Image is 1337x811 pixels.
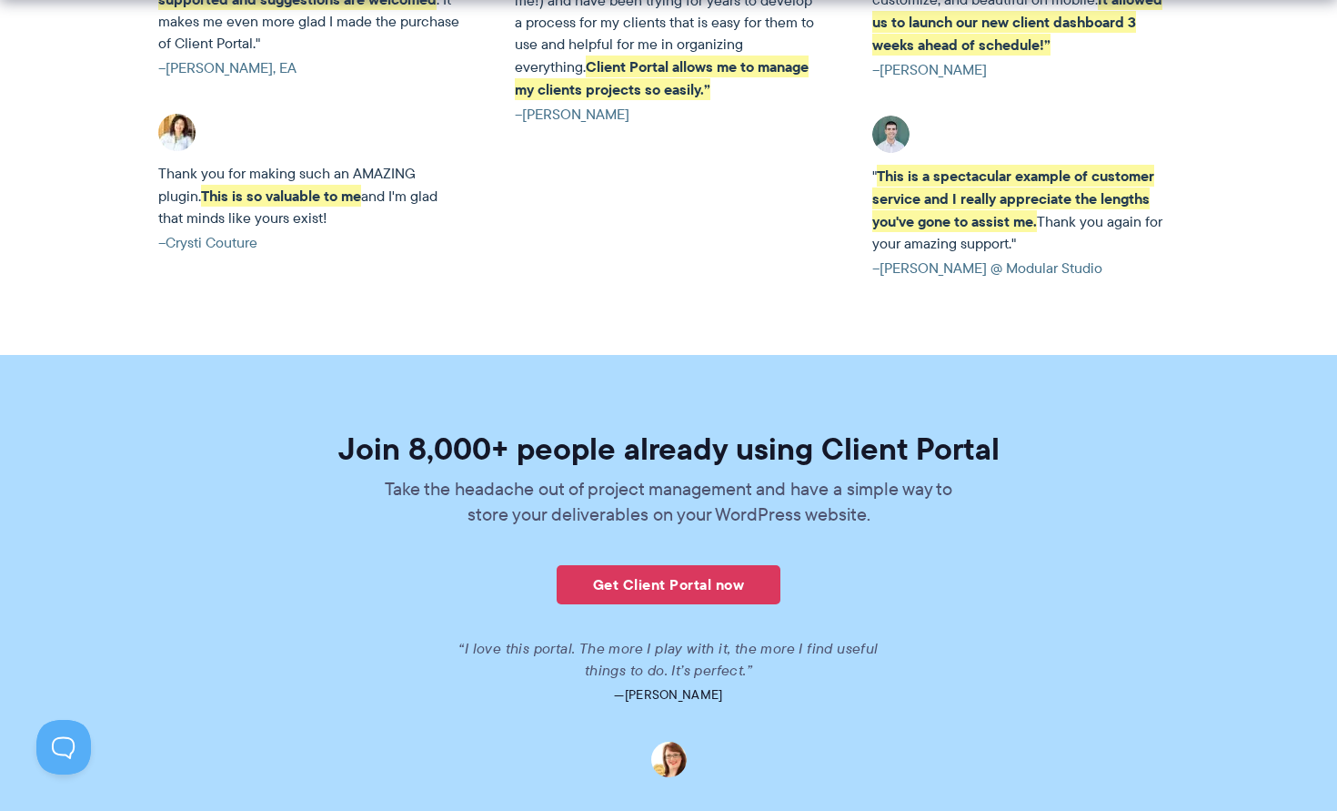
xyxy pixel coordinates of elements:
a: Get Client Portal now [557,565,780,604]
cite: –[PERSON_NAME], EA [158,57,466,79]
cite: –[PERSON_NAME] @ Modular Studio [872,258,1180,279]
p: " Thank you again for your amazing support." [872,165,1180,255]
h2: Join 8,000+ people already using Client Portal [158,433,1180,464]
strong: This is so valuable to me [201,185,361,207]
strong: Client Portal allows me to manage my clients projects so easily.” [515,56,809,100]
cite: –[PERSON_NAME] [872,59,1180,81]
p: Take the headache out of project management and have a simple way to store your deliverables on y... [373,476,964,527]
cite: –[PERSON_NAME] [515,104,822,126]
strong: This is a spectacular example of customer service and I really appreciate the lengths you've gone... [872,165,1154,232]
p: “I love this portal. The more I play with it, the more I find useful things to do. It’s perfect.” [437,638,900,682]
p: Thank you for making such an AMAZING plugin. and I'm glad that minds like yours exist! [158,163,466,229]
iframe: Toggle Customer Support [36,720,91,775]
img: Crysti Couture's testimonial for Client Portal [158,114,196,151]
p: —[PERSON_NAME] [158,682,1180,707]
cite: –Crysti Couture [158,232,466,254]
